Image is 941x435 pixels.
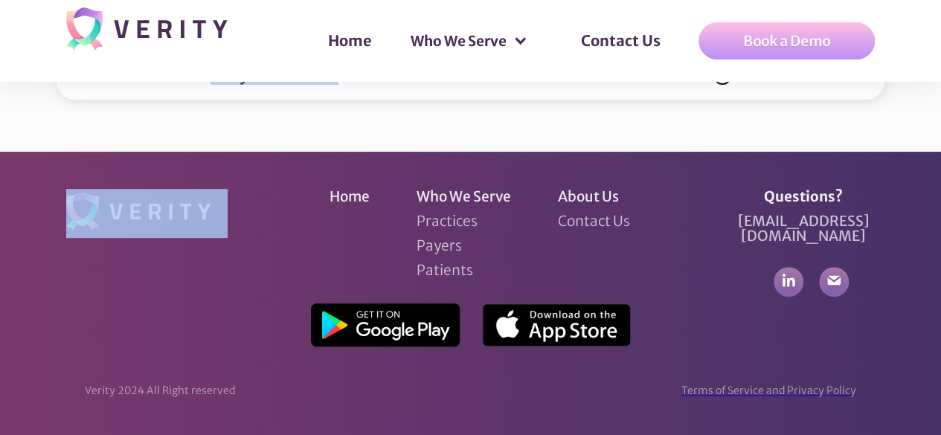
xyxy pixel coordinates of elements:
a: [EMAIL_ADDRESS][DOMAIN_NAME] [732,213,876,243]
span: [EMAIL_ADDRESS][DOMAIN_NAME] [738,212,870,245]
a: Home [330,189,370,204]
a: Contact Us [558,213,630,228]
a: Payers [417,238,462,253]
div: Who We Serve [410,33,506,48]
div: Verity 2024 All Right reserved [85,383,235,398]
a: Patients [417,262,473,277]
div: Is my data secure? [211,68,336,83]
a: Book a Demo [698,22,875,59]
a: About Us [558,189,619,204]
a: Contact Us [565,19,675,63]
div: Book a Demo [743,33,830,48]
a: Home [312,19,386,63]
div: Who We Serve [395,19,542,63]
div: Contact Us [550,4,690,78]
a: Terms of Service and Privacy Policy [681,383,856,398]
div: Questions? [764,189,843,204]
a: Who We Serve [417,189,511,204]
a: Practices [417,213,478,228]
